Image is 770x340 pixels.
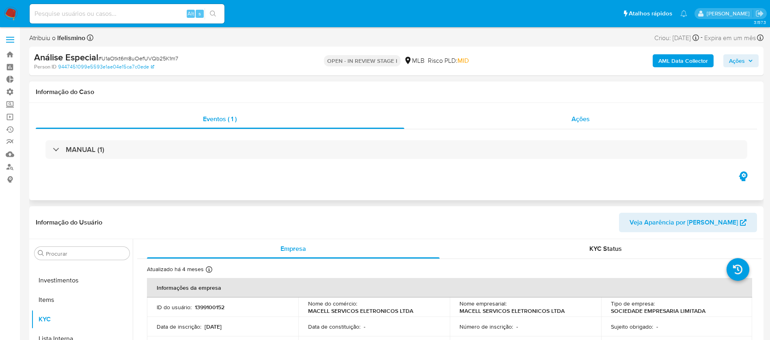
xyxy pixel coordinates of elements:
[147,265,204,273] p: Atualizado há 4 meses
[198,10,201,17] span: s
[611,300,655,307] p: Tipo de empresa :
[205,8,221,19] button: search-icon
[459,300,507,307] p: Nome empresarial :
[707,10,753,17] p: adriano.brito@mercadolivre.com
[36,88,757,96] h1: Informação do Caso
[729,54,745,67] span: Ações
[611,307,705,314] p: SOCIEDADE EMPRESARIA LIMITADA
[66,145,104,154] h3: MANUAL (1)
[656,323,658,330] p: -
[629,9,672,18] span: Atalhos rápidos
[308,307,413,314] p: MACELL SERVICOS ELETRONICOS LTDA
[31,271,133,290] button: Investimentos
[324,55,401,66] p: OPEN - IN REVIEW STAGE I
[457,56,469,65] span: MID
[308,300,357,307] p: Nome do comércio :
[589,244,622,253] span: KYC Status
[755,9,764,18] a: Sair
[188,10,194,17] span: Alt
[630,213,738,232] span: Veja Aparência por [PERSON_NAME]
[680,10,687,17] a: Notificações
[653,54,714,67] button: AML Data Collector
[572,114,590,124] span: Ações
[157,323,201,330] p: Data de inscrição :
[98,54,178,62] span: # U1aOtkt6m8uOefUVQb25K1m7
[195,304,224,311] p: 1399100152
[459,307,565,314] p: MACELL SERVICOS ELETRONICOS LTDA
[611,323,653,330] p: Sujeito obrigado :
[34,63,56,71] b: Person ID
[38,250,44,257] button: Procurar
[619,213,757,232] button: Veja Aparência por [PERSON_NAME]
[723,54,759,67] button: Ações
[36,218,102,227] h1: Informação do Usuário
[56,33,85,43] b: lfelismino
[58,63,154,71] a: 9447451099e5593e1ae04e15ca7c0ede
[364,323,365,330] p: -
[280,244,306,253] span: Empresa
[658,54,708,67] b: AML Data Collector
[205,323,222,330] p: [DATE]
[428,56,469,65] span: Risco PLD:
[31,290,133,310] button: Items
[203,114,237,124] span: Eventos ( 1 )
[147,278,752,297] th: Informações da empresa
[654,32,699,43] div: Criou: [DATE]
[157,304,192,311] p: ID do usuário :
[516,323,518,330] p: -
[459,323,513,330] p: Número de inscrição :
[31,310,133,329] button: KYC
[46,250,126,257] input: Procurar
[45,140,747,159] div: MANUAL (1)
[404,56,425,65] div: MLB
[308,323,360,330] p: Data de constituição :
[30,9,224,19] input: Pesquise usuários ou casos...
[704,34,756,43] span: Expira em um mês
[34,51,98,64] b: Análise Especial
[29,34,85,43] span: Atribuiu o
[701,32,703,43] span: -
